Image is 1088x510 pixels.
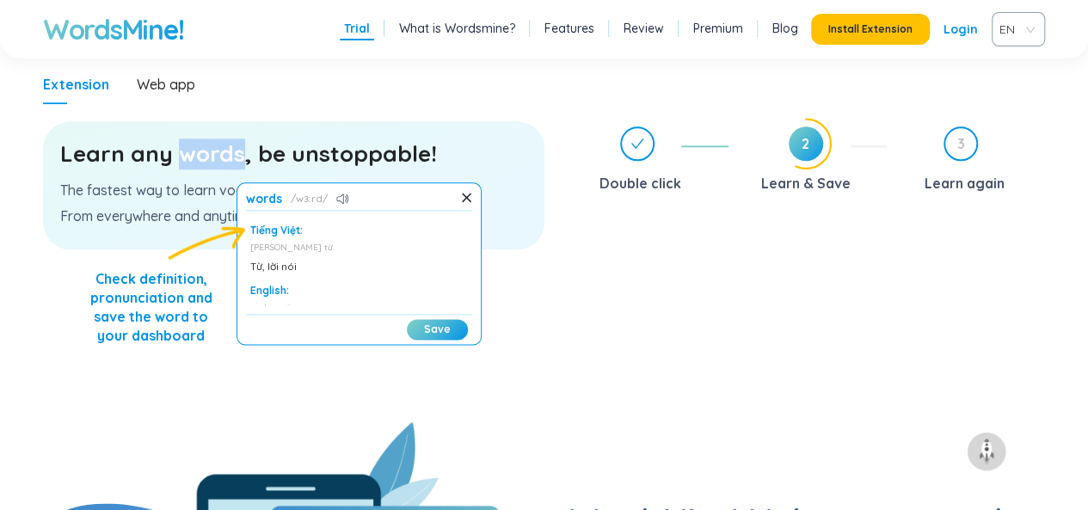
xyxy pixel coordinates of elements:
[945,128,976,159] span: 3
[250,224,468,237] div: Tiếng Việt:
[599,169,681,197] div: Double click
[828,22,913,36] span: Install Extension
[811,14,930,45] button: Install Extension
[344,20,370,37] a: Trial
[630,137,644,151] span: check
[60,138,527,169] h3: Learn any words, be unstoppable!
[901,126,1045,197] div: 3Learn again
[137,75,195,94] div: Web app
[999,16,1030,42] span: VIE
[624,20,664,37] a: Review
[250,258,468,275] div: Từ, lời nói
[944,14,978,45] a: Login
[772,20,798,37] a: Blog
[250,302,468,314] div: exclamation
[570,126,728,197] div: Double click
[291,192,328,206] span: wɜ:rd
[250,242,468,254] div: [PERSON_NAME] từ
[43,75,109,94] div: Extension
[250,284,468,298] div: English:
[761,169,851,197] div: Learn & Save
[407,319,468,340] button: Save
[60,181,527,200] p: The fastest way to learn vocabulary.
[246,192,282,206] h1: words
[43,12,183,46] a: WordsMine!
[973,438,1000,465] img: to top
[693,20,743,37] a: Premium
[60,206,527,225] p: From everywhere and anytime.
[789,126,823,161] span: 2
[924,169,1004,197] div: Learn again
[742,126,887,197] div: 2Learn & Save
[544,20,594,37] a: Features
[399,20,515,37] a: What is Wordsmine?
